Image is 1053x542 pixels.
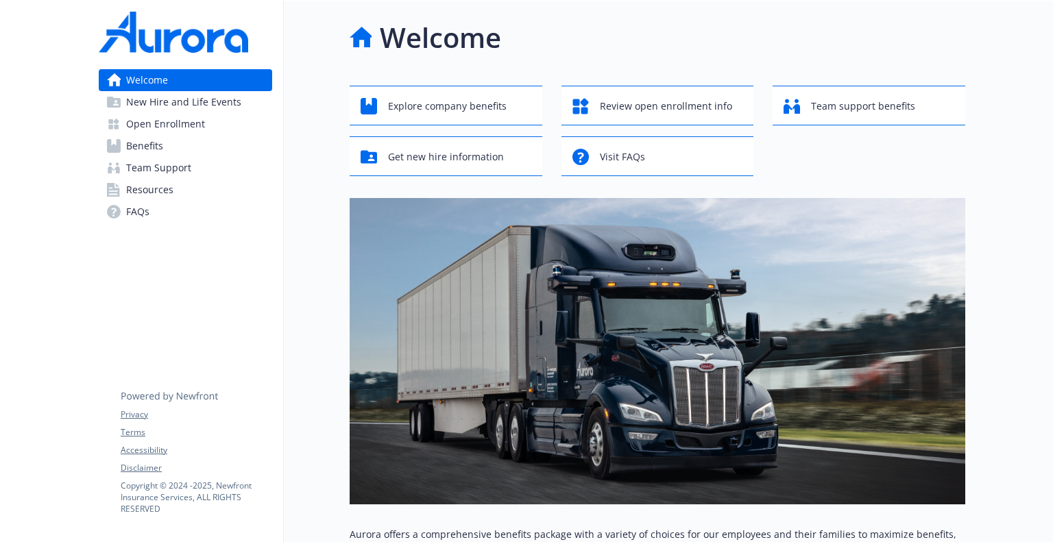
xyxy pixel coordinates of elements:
button: Review open enrollment info [561,86,754,125]
img: overview page banner [350,198,965,504]
span: FAQs [126,201,149,223]
span: Explore company benefits [388,93,507,119]
a: Welcome [99,69,272,91]
a: Privacy [121,408,271,421]
a: Disclaimer [121,462,271,474]
span: Get new hire information [388,144,504,170]
button: Visit FAQs [561,136,754,176]
p: Copyright © 2024 - 2025 , Newfront Insurance Services, ALL RIGHTS RESERVED [121,480,271,515]
span: Resources [126,179,173,201]
a: Terms [121,426,271,439]
h1: Welcome [380,17,501,58]
span: Welcome [126,69,168,91]
span: Review open enrollment info [600,93,732,119]
span: Team support benefits [811,93,915,119]
a: Open Enrollment [99,113,272,135]
a: New Hire and Life Events [99,91,272,113]
button: Get new hire information [350,136,542,176]
a: FAQs [99,201,272,223]
a: Team Support [99,157,272,179]
button: Explore company benefits [350,86,542,125]
span: New Hire and Life Events [126,91,241,113]
span: Open Enrollment [126,113,205,135]
a: Resources [99,179,272,201]
span: Visit FAQs [600,144,645,170]
a: Accessibility [121,444,271,456]
span: Benefits [126,135,163,157]
span: Team Support [126,157,191,179]
a: Benefits [99,135,272,157]
button: Team support benefits [773,86,965,125]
